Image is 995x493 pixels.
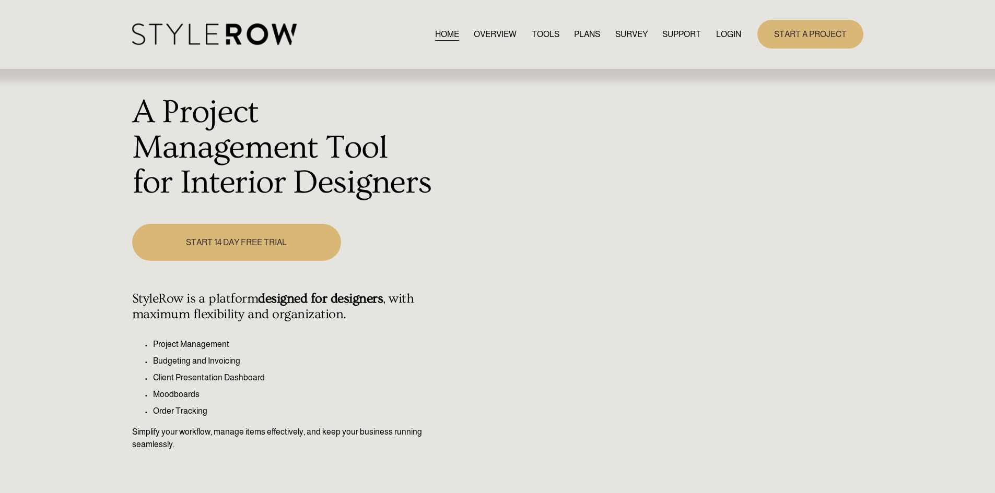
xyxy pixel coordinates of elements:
p: Project Management [153,338,434,351]
p: Moodboards [153,388,434,401]
a: START 14 DAY FREE TRIAL [132,224,341,261]
p: Client Presentation Dashboard [153,371,434,384]
p: Order Tracking [153,405,434,417]
h1: A Project Management Tool for Interior Designers [132,95,434,201]
a: LOGIN [716,27,741,41]
span: SUPPORT [662,28,701,41]
img: StyleRow [132,23,297,45]
a: folder dropdown [662,27,701,41]
a: SURVEY [615,27,648,41]
a: PLANS [574,27,600,41]
h4: StyleRow is a platform , with maximum flexibility and organization. [132,291,434,322]
strong: designed for designers [258,291,383,306]
a: HOME [435,27,459,41]
p: Simplify your workflow, manage items effectively, and keep your business running seamlessly. [132,426,434,451]
a: START A PROJECT [757,20,863,49]
a: OVERVIEW [474,27,517,41]
p: Budgeting and Invoicing [153,355,434,367]
a: TOOLS [532,27,559,41]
